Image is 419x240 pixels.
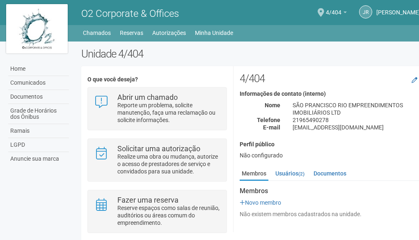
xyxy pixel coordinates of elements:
[8,90,69,104] a: Documentos
[81,8,179,19] span: O2 Corporate & Offices
[263,124,280,131] strong: E-mail
[117,102,220,124] p: Reporte um problema, solicite manutenção, faça uma reclamação ou solicite informações.
[94,94,220,124] a: Abrir um chamado Reporte um problema, solicite manutenção, faça uma reclamação ou solicite inform...
[8,104,69,124] a: Grade de Horários dos Ônibus
[117,196,179,204] strong: Fazer uma reserva
[6,4,68,53] img: logo.jpg
[152,27,186,39] a: Autorizações
[273,167,307,180] a: Usuários(2)
[120,27,143,39] a: Reservas
[311,167,348,180] a: Documentos
[94,196,220,226] a: Fazer uma reserva Reserve espaços como salas de reunião, auditórios ou áreas comum do empreendime...
[195,27,233,39] a: Minha Unidade
[240,199,281,206] a: Novo membro
[240,167,268,181] a: Membros
[87,76,227,83] h4: O que você deseja?
[117,93,178,102] strong: Abrir um chamado
[8,138,69,152] a: LGPD
[359,5,372,18] a: JR
[257,117,280,123] strong: Telefone
[117,153,220,175] p: Realize uma obra ou mudança, autorize o acesso de prestadores de serviço e convidados para sua un...
[117,144,200,153] strong: Solicitar uma autorização
[8,124,69,138] a: Ramais
[298,171,305,177] small: (2)
[83,27,111,39] a: Chamados
[265,102,280,108] strong: Nome
[326,1,341,16] span: 4/404
[8,76,69,90] a: Comunicados
[8,62,69,76] a: Home
[94,145,220,175] a: Solicitar uma autorização Realize uma obra ou mudança, autorize o acesso de prestadores de serviç...
[326,10,347,17] a: 4/404
[117,204,220,226] p: Reserve espaços como salas de reunião, auditórios ou áreas comum do empreendimento.
[8,152,69,166] a: Anuncie sua marca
